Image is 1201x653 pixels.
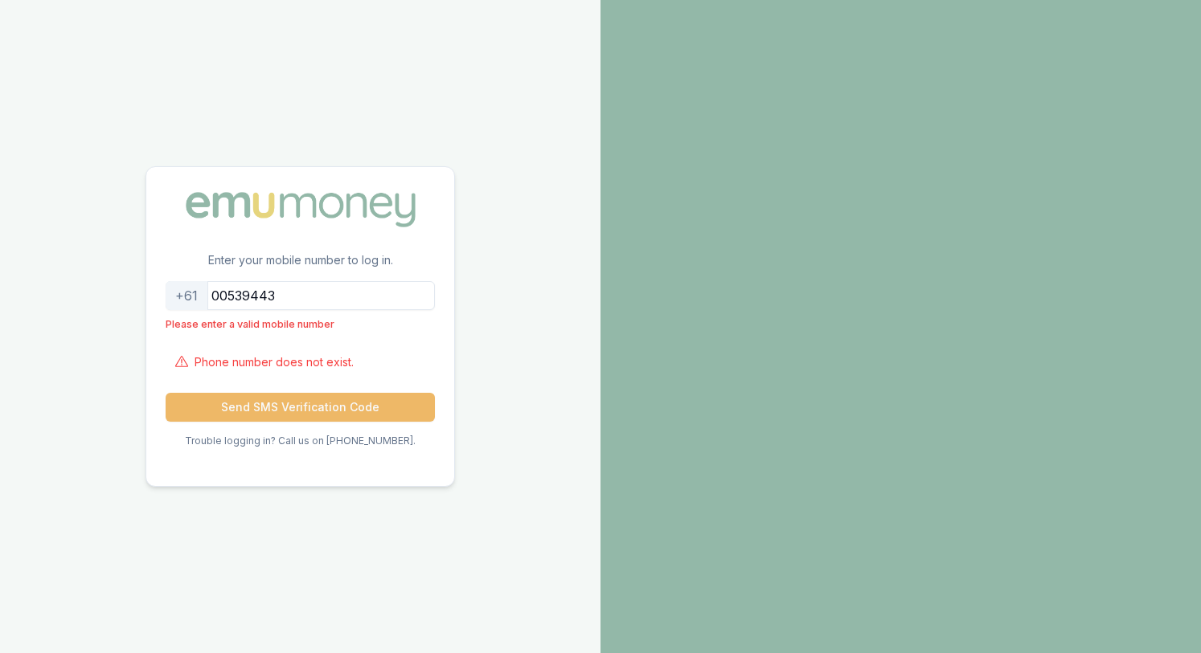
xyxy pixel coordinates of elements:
p: Please enter a valid mobile number [166,316,435,332]
p: Phone number does not exist. [195,354,354,370]
p: Enter your mobile number to log in. [146,252,454,281]
div: +61 [166,281,208,310]
button: Send SMS Verification Code [166,393,435,422]
input: 0412345678 [166,281,435,310]
img: Emu Money [180,186,421,233]
p: Trouble logging in? Call us on [PHONE_NUMBER]. [185,435,416,447]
